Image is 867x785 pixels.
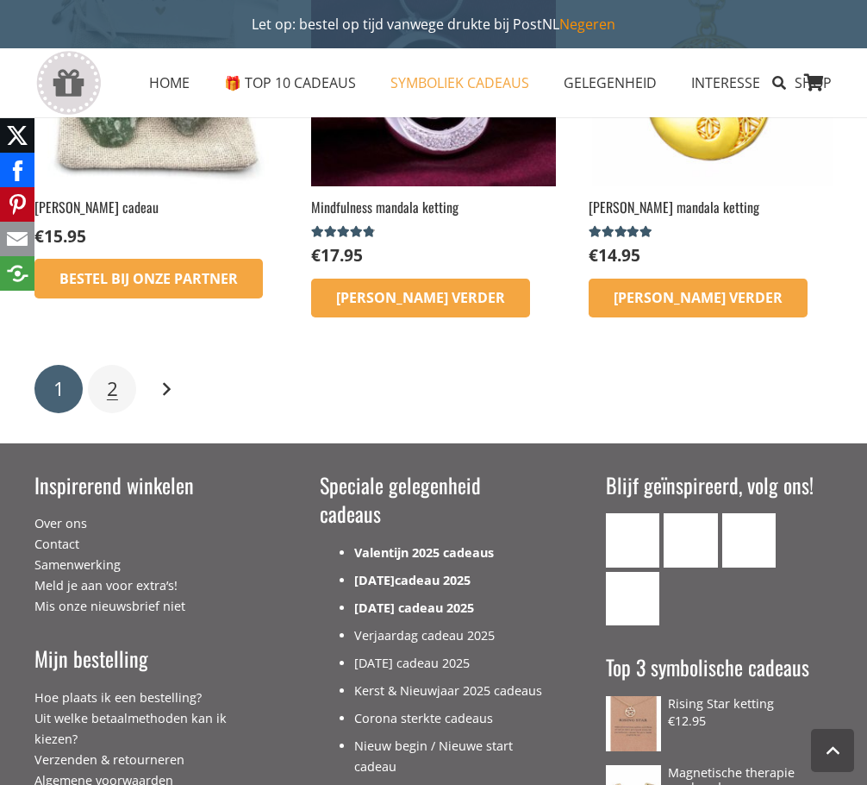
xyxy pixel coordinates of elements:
[795,48,833,117] a: Winkelwagen
[664,513,718,568] a: Facebook
[311,225,373,239] span: Gewaardeerd uit 5
[668,713,675,729] span: €
[149,73,190,92] span: HOME
[606,696,661,751] img: Een nieuwe start - symbolisch cadeautje! Kijk op www.inspirerendwinkelen.nl
[142,365,190,413] a: Volgende
[722,513,777,568] a: Instagram
[34,361,833,415] nav: Berichten paginering
[354,710,493,726] a: Corona sterkte cadeaus
[34,224,86,248] bdi: 15.95
[34,471,261,500] h3: Inspirerend winkelen
[207,61,373,104] a: 🎁 TOP 10 CADEAUS🎁 TOP 10 CADEAUS Menu
[589,243,640,267] bdi: 14.95
[668,713,706,729] bdi: 12.95
[589,279,808,318] a: Lees meer over “Yin Yang mandala ketting”
[34,224,44,248] span: €
[795,73,832,92] span: SHOP
[354,655,470,671] a: [DATE] cadeau 2025
[34,577,178,593] a: Meld je aan voor extra’s!
[34,365,83,413] span: Pagina 1
[354,682,542,699] a: Kerst & Nieuwjaar 2025 cadeaus
[691,73,760,92] span: INTERESSE
[395,572,471,588] a: cadeau 2025
[320,471,546,529] h3: Speciale gelegenheid cadeaus
[606,653,833,682] h3: Top 3 symbolische cadeaus
[34,598,185,614] a: Mis onze nieuwsbrief niet
[668,695,774,712] span: Rising Star ketting
[34,536,79,552] a: Contact
[589,243,598,267] span: €
[674,61,777,104] a: INTERESSEINTERESSE Menu
[354,544,494,561] a: Valentijn 2025 cadeaus
[589,225,655,239] div: Gewaardeerd 5.00 uit 5
[34,710,227,747] a: Uit welke betaalmethoden kan ik kiezen?
[224,73,356,92] span: 🎁 TOP 10 CADEAUS
[777,61,849,104] a: SHOPSHOP Menu
[34,51,103,116] a: gift-box-icon-grey-inspirerendwinkelen
[34,751,184,768] a: Verzenden & retourneren
[589,225,655,239] span: Gewaardeerd uit 5
[354,738,513,775] a: Nieuw begin / Nieuwe start cadeau
[311,243,363,267] bdi: 17.95
[88,365,136,413] a: Pagina 2
[311,198,555,217] h2: Mindfulness mandala ketting
[311,225,377,239] div: Gewaardeerd 4.67 uit 5
[390,73,529,92] span: SYMBOLIEK CADEAUS
[53,375,65,402] span: 1
[34,644,261,674] h3: Mijn bestelling
[811,729,854,772] a: Terug naar top
[606,696,833,711] a: Rising Star ketting
[373,61,546,104] a: SYMBOLIEK CADEAUSSYMBOLIEK CADEAUS Menu
[606,572,660,626] a: Pinterest
[107,375,118,402] span: 2
[311,243,321,267] span: €
[34,556,121,573] a: Samenwerking
[34,198,278,217] h2: [PERSON_NAME] cadeau
[589,198,833,217] h2: [PERSON_NAME] mandala ketting
[606,471,833,500] h3: Blijf geïnspireerd, volg ons!
[564,73,657,92] span: GELEGENHEID
[606,513,660,568] a: E-mail
[354,572,395,588] a: [DATE]
[34,515,87,531] a: Over ons
[132,61,207,104] a: HOMEHOME Menu
[34,259,263,298] a: Bestel bij onze Partner
[354,627,495,644] a: Verjaardag cadeau 2025
[354,600,474,616] a: [DATE] cadeau 2025
[34,689,202,706] a: Hoe plaats ik een bestelling?
[311,279,530,318] a: Lees meer over “Mindfulness mandala ketting”
[559,15,615,34] a: Negeren
[546,61,674,104] a: GELEGENHEIDGELEGENHEID Menu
